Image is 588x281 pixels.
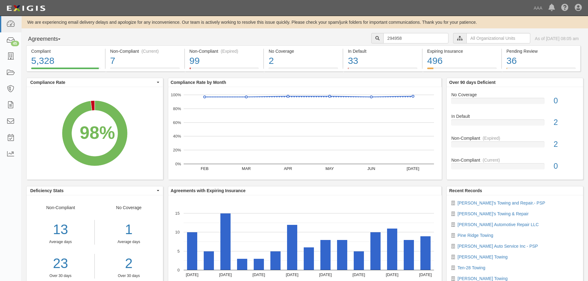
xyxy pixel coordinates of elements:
[348,48,417,54] div: In Default
[99,239,158,245] div: Average days
[173,120,181,125] text: 60%
[286,272,298,277] text: [DATE]
[423,68,501,72] a: Expiring Insurance496
[447,135,583,141] div: Non-Compliant
[27,87,163,180] svg: A chart.
[535,35,579,42] div: As of [DATE] 08:05 am
[483,157,500,163] div: (Current)
[31,54,100,68] div: 5,328
[27,220,94,239] div: 13
[449,80,495,85] b: Over 90 days Deficient
[168,87,442,180] svg: A chart.
[99,273,158,279] div: Over 30 days
[171,188,246,193] b: Agreements with Expiring Insurance
[27,254,94,273] a: 23
[549,117,583,128] div: 2
[319,272,332,277] text: [DATE]
[22,19,588,25] div: We are experiencing email delivery delays and apologize for any inconvenience. Our team is active...
[427,54,497,68] div: 496
[367,166,375,171] text: JUN
[457,233,493,238] a: Pine Ridge Towing
[30,188,155,194] span: Deficiency Stats
[447,157,583,163] div: Non-Compliant
[80,120,115,146] div: 98%
[141,48,159,54] div: (Current)
[269,54,338,68] div: 2
[27,78,163,87] button: Compliance Rate
[171,93,181,97] text: 100%
[449,188,482,193] b: Recent Records
[457,211,528,216] a: [PERSON_NAME]'s Towing & Repair
[252,272,265,277] text: [DATE]
[325,166,334,171] text: MAY
[177,249,180,253] text: 5
[264,68,343,72] a: No Coverage2
[507,48,576,54] div: Pending Review
[457,244,538,249] a: [PERSON_NAME] Auto Service Inc - PSP
[348,54,417,68] div: 33
[447,92,583,98] div: No Coverage
[201,166,208,171] text: FEB
[419,272,432,277] text: [DATE]
[343,68,422,72] a: In Default33
[483,135,500,141] div: (Expired)
[95,205,163,279] div: No Coverage
[173,134,181,138] text: 40%
[173,148,181,152] text: 20%
[352,272,365,277] text: [DATE]
[451,113,578,135] a: In Default2
[451,92,578,114] a: No Coverage0
[407,166,419,171] text: [DATE]
[99,220,158,239] div: 1
[561,4,569,12] i: Help Center - Complianz
[269,48,338,54] div: No Coverage
[106,68,184,72] a: Non-Compliant(Current)7
[457,200,545,205] a: [PERSON_NAME]'s Towing and Repair.- PSP
[451,157,578,174] a: Non-Compliant(Current)0
[190,54,259,68] div: 99
[30,79,155,85] span: Compliance Rate
[190,48,259,54] div: Non-Compliant (Expired)
[507,54,576,68] div: 36
[185,68,264,72] a: Non-Compliant(Expired)99
[284,166,292,171] text: APR
[27,273,94,279] div: Over 30 days
[549,161,583,172] div: 0
[175,162,181,166] text: 0%
[219,272,232,277] text: [DATE]
[110,54,180,68] div: 7
[11,41,19,46] div: 45
[99,254,158,273] a: 2
[427,48,497,54] div: Expiring Insurance
[457,254,507,259] a: [PERSON_NAME] Towing
[386,272,398,277] text: [DATE]
[26,68,105,72] a: Compliant5,328
[186,272,198,277] text: [DATE]
[175,211,179,216] text: 15
[383,33,448,43] input: Search Agreements
[502,68,581,72] a: Pending Review36
[5,3,47,14] img: logo-5460c22ac91f19d4615b14bd174203de0afe785f0fc80cf4dbbc73dc1793850b.png
[466,33,530,43] input: All Organizational Units
[451,135,578,157] a: Non-Compliant(Expired)2
[171,80,226,85] b: Compliance Rate by Month
[27,239,94,245] div: Average days
[177,268,180,272] text: 0
[173,106,181,111] text: 80%
[221,48,238,54] div: (Expired)
[27,205,95,279] div: Non-Compliant
[27,186,163,195] button: Deficiency Stats
[110,48,180,54] div: Non-Compliant (Current)
[549,95,583,106] div: 0
[457,265,485,270] a: Ten-28 Towing
[457,222,539,227] a: [PERSON_NAME] Automotive Repair LLC
[26,33,73,45] button: Agreements
[549,139,583,150] div: 2
[457,276,507,281] a: [PERSON_NAME] Towing
[531,2,545,14] a: AAA
[31,48,100,54] div: Compliant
